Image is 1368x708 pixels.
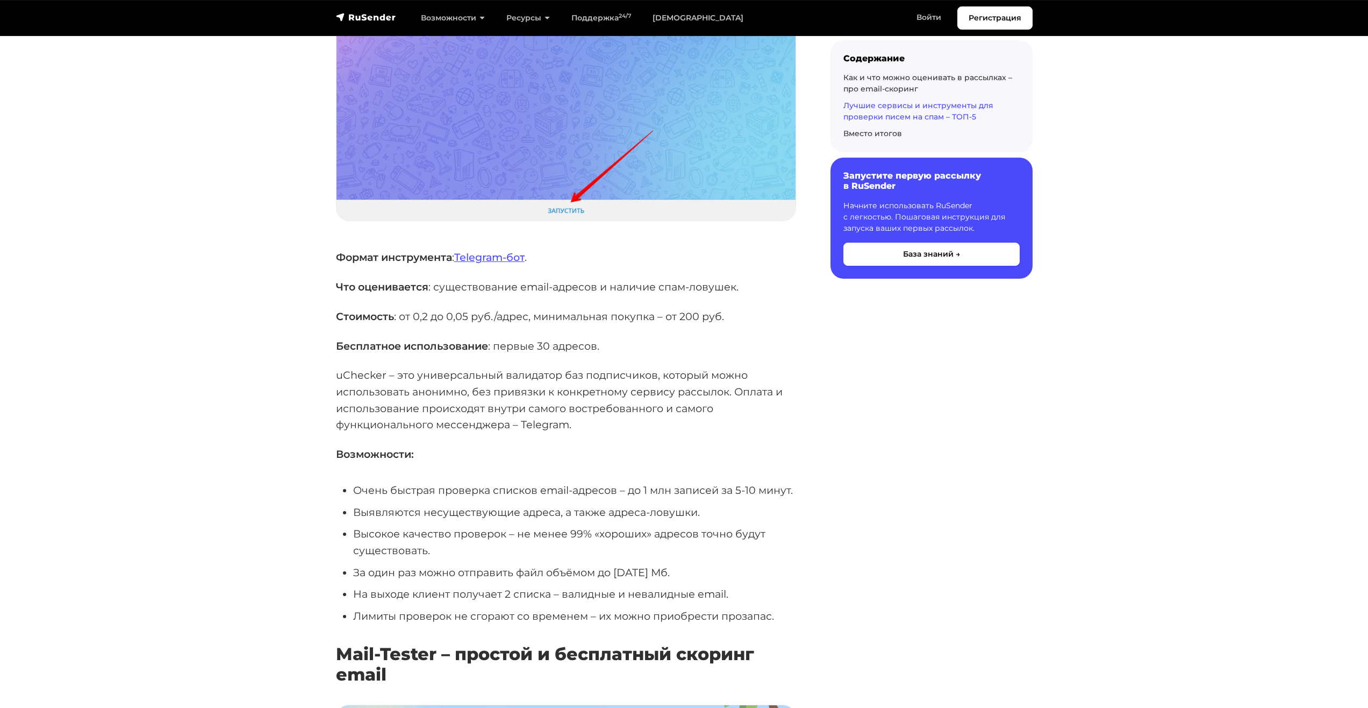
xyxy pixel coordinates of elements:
p: : . [336,249,796,266]
p: Начните использовать RuSender с легкостью. Пошаговая инструкция для запуска ваших первых рассылок. [843,200,1020,234]
a: Telegram-бот [454,251,525,264]
li: На выходе клиент получает 2 списка – валидные и невалидные email. [353,586,796,603]
strong: Формат инструмента [336,251,452,264]
strong: Бесплатное использование [336,339,488,352]
li: Выявляются несуществующие адреса, а также адреса-ловушки. [353,504,796,521]
strong: Стоимость [336,310,394,323]
li: Очень быстрая проверка списков email-адресов – до 1 млн записей за 5-10 минут. [353,482,796,499]
div: Содержание [843,53,1020,63]
li: За один раз можно отправить файл объёмом до [DATE] Мб. [353,564,796,581]
li: Высокое качество проверок – не менее 99% «хороших» адресов точно будут существовать. [353,526,796,558]
a: Возможности [410,7,496,29]
p: : от 0,2 до 0,05 руб./адрес, минимальная покупка – от 200 руб. [336,308,796,325]
p: uChecker – это универсальный валидатор баз подписчиков, который можно использовать анонимно, без ... [336,367,796,433]
sup: 24/7 [619,12,631,19]
img: RuSender [336,12,396,23]
li: Лимиты проверок не сгорают со временем – их можно приобрести прозапас. [353,608,796,625]
p: : первые 30 адресов. [336,338,796,355]
a: Как и что можно оценивать в рассылках – про email-скоринг [843,73,1012,94]
a: Войти [906,6,952,29]
h3: Mail-Tester – простой и бесплатный скоринг email [336,644,796,685]
button: База знаний → [843,243,1020,266]
p: : существование email-адресов и наличие спам-ловушек. [336,279,796,295]
a: Вместо итогов [843,129,902,138]
a: Поддержка24/7 [561,7,642,29]
a: Лучшие сервисы и инструменты для проверки писем на спам – ТОП-5 [843,101,993,122]
strong: Возможности: [336,448,414,461]
a: [DEMOGRAPHIC_DATA] [642,7,754,29]
strong: Что оценивается [336,280,428,293]
a: Ресурсы [496,7,561,29]
a: Регистрация [957,6,1033,30]
a: Запустите первую рассылку в RuSender Начните использовать RuSender с легкостью. Пошаговая инструк... [830,158,1033,278]
h6: Запустите первую рассылку в RuSender [843,171,1020,191]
